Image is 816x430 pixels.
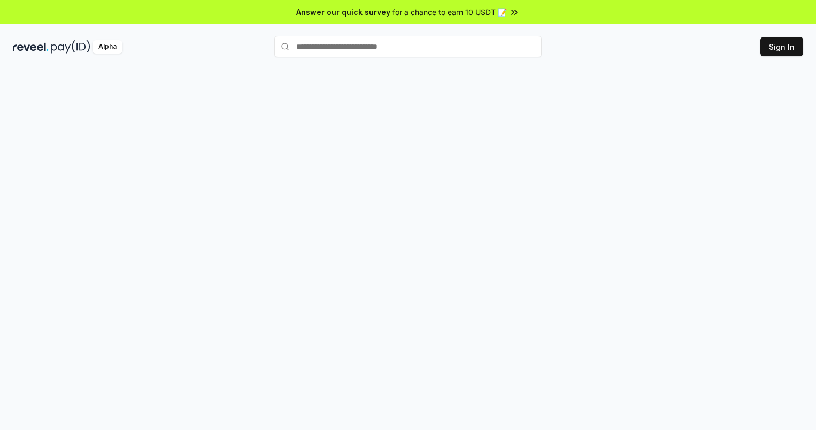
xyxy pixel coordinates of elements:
img: reveel_dark [13,40,49,54]
button: Sign In [760,37,803,56]
img: pay_id [51,40,90,54]
span: Answer our quick survey [296,6,390,18]
span: for a chance to earn 10 USDT 📝 [392,6,507,18]
div: Alpha [93,40,122,54]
